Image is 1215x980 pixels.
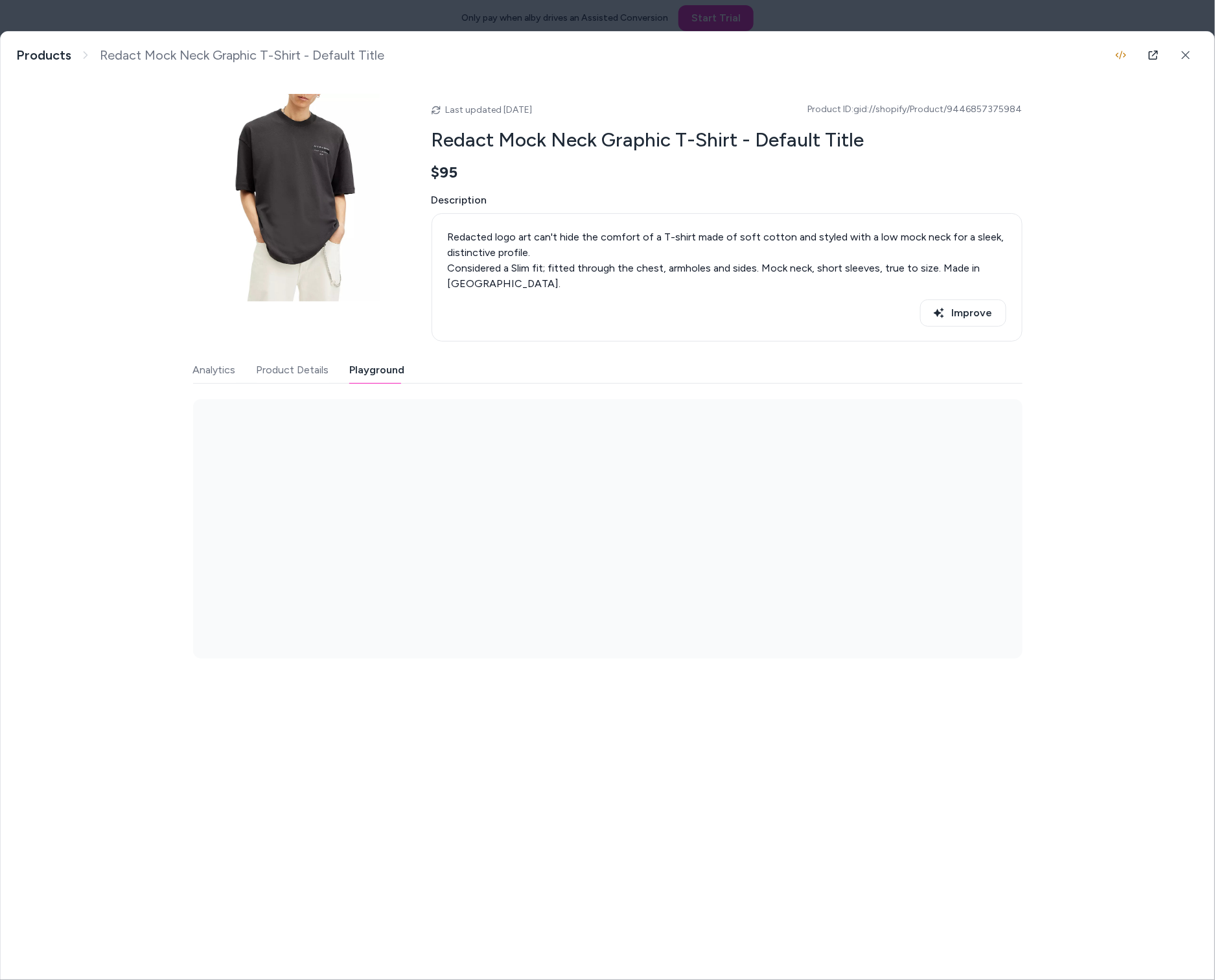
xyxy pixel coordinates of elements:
div: Considered a Slim fit; fitted through the chest, armholes and sides. Mock neck, short sleeves, tr... [448,261,1006,292]
button: Product Details [257,357,329,383]
span: Last updated [DATE] [446,104,533,115]
nav: breadcrumb [16,47,384,64]
span: Redact Mock Neck Graphic T-Shirt - Default Title [100,47,384,64]
span: Product ID: gid://shopify/Product/9446857375984 [808,103,1023,116]
span: Description [432,192,1023,208]
button: Improve [920,299,1006,327]
button: Playground [350,357,405,383]
button: Analytics [193,357,236,383]
h2: Redact Mock Neck Graphic T-Shirt - Default Title [432,128,1023,152]
div: Redacted logo art can't hide the comfort of a T-shirt made of soft cotton and styled with a low m... [448,229,1006,261]
span: $95 [432,163,458,182]
img: 13817872_fpx.webp [193,94,400,301]
a: Products [16,47,71,64]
